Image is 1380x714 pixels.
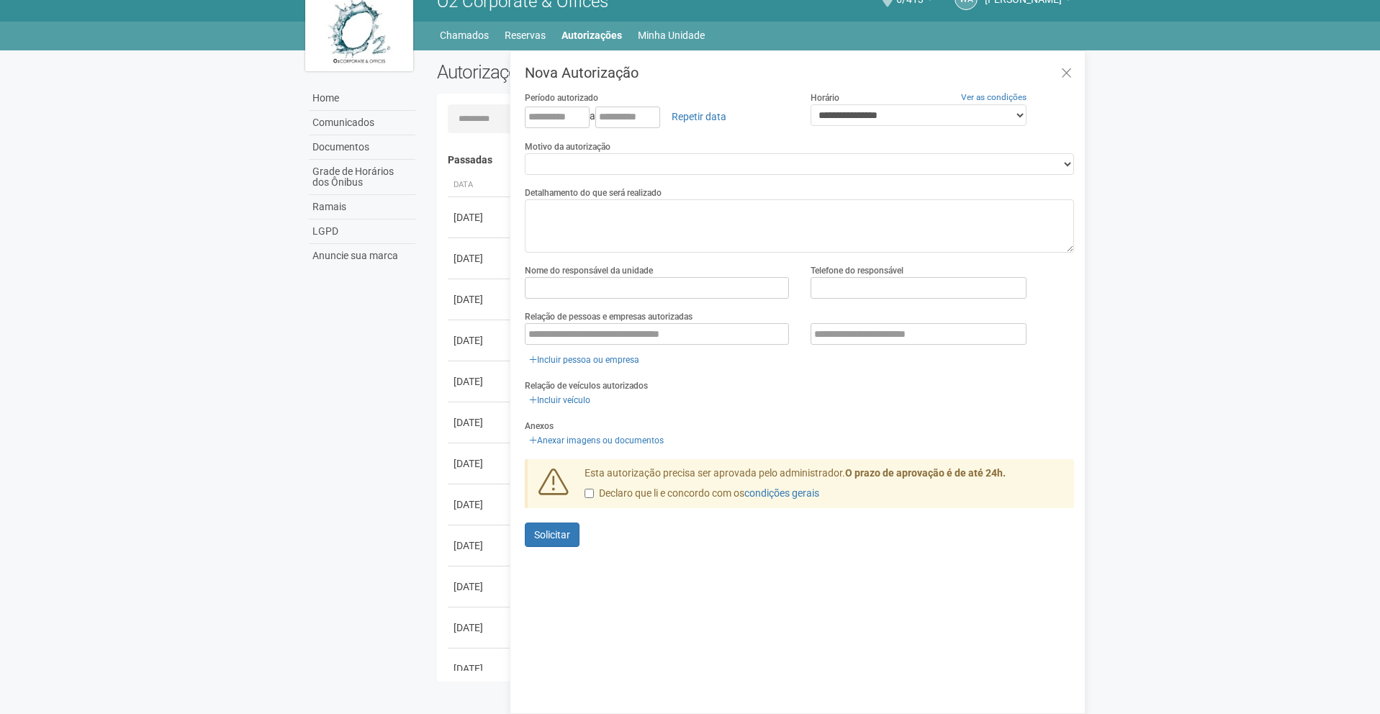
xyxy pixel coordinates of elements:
label: Período autorizado [525,91,598,104]
div: Esta autorização precisa ser aprovada pelo administrador. [574,466,1075,508]
label: Telefone do responsável [811,264,903,277]
a: Repetir data [662,104,736,129]
a: Chamados [440,25,489,45]
a: Anexar imagens ou documentos [525,433,668,448]
div: [DATE] [454,620,507,635]
a: condições gerais [744,487,819,499]
h4: Passadas [448,155,1065,166]
a: Incluir pessoa ou empresa [525,352,644,368]
label: Nome do responsável da unidade [525,264,653,277]
label: Relação de veículos autorizados [525,379,648,392]
button: Solicitar [525,523,579,547]
a: Ramais [309,195,415,220]
label: Declaro que li e concordo com os [585,487,819,501]
a: Documentos [309,135,415,160]
div: [DATE] [454,497,507,512]
label: Anexos [525,420,554,433]
div: [DATE] [454,538,507,553]
div: [DATE] [454,292,507,307]
div: [DATE] [454,333,507,348]
div: [DATE] [454,251,507,266]
label: Horário [811,91,839,104]
a: Comunicados [309,111,415,135]
th: Data [448,173,513,197]
input: Declaro que li e concordo com oscondições gerais [585,489,594,498]
div: [DATE] [454,579,507,594]
label: Detalhamento do que será realizado [525,186,662,199]
strong: O prazo de aprovação é de até 24h. [845,467,1006,479]
div: [DATE] [454,374,507,389]
div: [DATE] [454,415,507,430]
a: Home [309,86,415,111]
a: Ver as condições [961,92,1027,102]
label: Motivo da autorização [525,140,610,153]
h2: Autorizações [437,61,745,83]
h3: Nova Autorização [525,65,1074,80]
a: Grade de Horários dos Ônibus [309,160,415,195]
div: [DATE] [454,210,507,225]
div: [DATE] [454,456,507,471]
a: Reservas [505,25,546,45]
a: Incluir veículo [525,392,595,408]
a: Autorizações [562,25,622,45]
div: a [525,104,789,129]
div: [DATE] [454,661,507,676]
span: Solicitar [534,529,570,541]
a: Anuncie sua marca [309,244,415,268]
a: Minha Unidade [638,25,705,45]
label: Relação de pessoas e empresas autorizadas [525,310,693,323]
a: LGPD [309,220,415,244]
